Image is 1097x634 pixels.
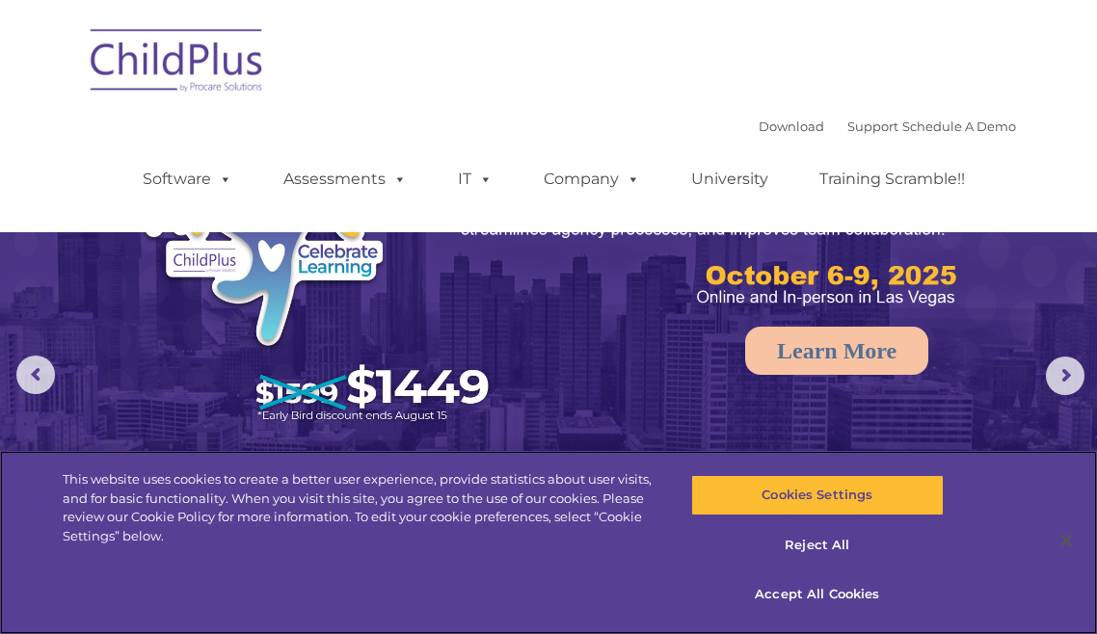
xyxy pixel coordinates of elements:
[902,119,1016,134] a: Schedule A Demo
[745,327,928,375] a: Learn More
[759,119,824,134] a: Download
[264,160,426,198] a: Assessments
[672,160,788,198] a: University
[63,470,658,545] div: This website uses cookies to create a better user experience, provide statistics about user visit...
[691,574,944,615] button: Accept All Cookies
[123,160,252,198] a: Software
[759,119,1016,134] font: |
[691,525,944,566] button: Reject All
[439,160,512,198] a: IT
[800,160,984,198] a: Training Scramble!!
[1045,519,1087,562] button: Close
[81,15,274,112] img: ChildPlus by Procare Solutions
[847,119,898,134] a: Support
[524,160,659,198] a: Company
[691,475,944,515] button: Cookies Settings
